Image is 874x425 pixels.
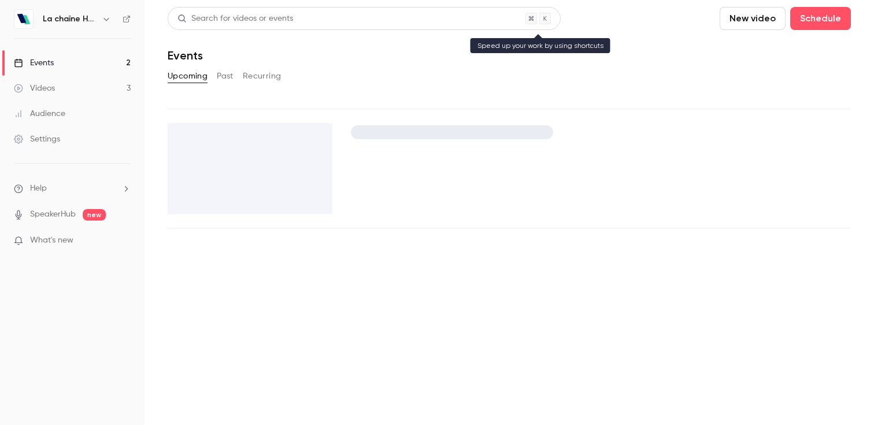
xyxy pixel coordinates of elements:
div: Events [14,57,54,69]
div: Audience [14,108,65,120]
a: SpeakerHub [30,208,76,221]
button: Upcoming [168,67,208,85]
img: La chaîne Hublo [14,10,33,28]
div: Settings [14,133,60,145]
h1: Events [168,49,203,62]
div: Search for videos or events [177,13,293,25]
button: Recurring [243,67,282,85]
button: Schedule [790,7,851,30]
div: Videos [14,83,55,94]
h6: La chaîne Hublo [43,13,97,25]
button: Past [217,67,234,85]
li: help-dropdown-opener [14,182,131,195]
span: What's new [30,234,73,247]
button: New video [720,7,786,30]
span: Help [30,182,47,195]
span: new [83,209,106,221]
